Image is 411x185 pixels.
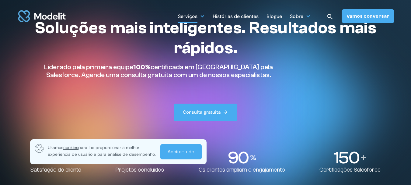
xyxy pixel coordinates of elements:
font: Certificações Salesforce [319,166,381,173]
a: Histórias de clientes [213,10,259,22]
img: Percentagem [250,155,256,160]
font: cookies [63,145,78,150]
font: 90 [228,148,248,168]
font: Serviços [178,13,197,20]
font: 150 [334,148,359,168]
img: logotipo do modelo [17,7,67,26]
font: certificada em [GEOGRAPHIC_DATA] pela Salesforce. Agende uma consulta gratuita com um de nossos e... [46,63,273,79]
a: Blogue [266,10,282,22]
font: Satisfação do cliente [30,166,81,173]
img: seta para a direita [223,109,228,115]
font: Usamos [48,145,63,150]
font: Consulta gratuita [183,109,221,115]
a: lar [17,7,67,26]
font: Blogue [266,13,282,20]
div: Serviços [178,10,205,22]
font: Projetos concluídos [116,166,164,173]
font: Histórias de clientes [213,13,259,20]
font: Os clientes ampliam o engajamento [199,166,285,173]
a: Aceitar tudo [160,144,202,159]
font: Liderado pela primeira equipe [44,63,133,71]
a: Vamos conversar [342,9,394,23]
font: Soluções mais inteligentes. Resultados mais rápidos. [35,18,376,58]
font: Vamos conversar [347,13,389,19]
font: Aceitar tudo [168,149,194,155]
font: para lhe proporcionar a melhor experiência de usuário e para análise de desempenho. [48,145,156,157]
img: Mais [361,155,366,160]
div: Sobre [290,10,311,22]
a: Consulta gratuita [174,104,238,121]
font: Sobre [290,13,303,20]
font: 100% [133,63,151,71]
